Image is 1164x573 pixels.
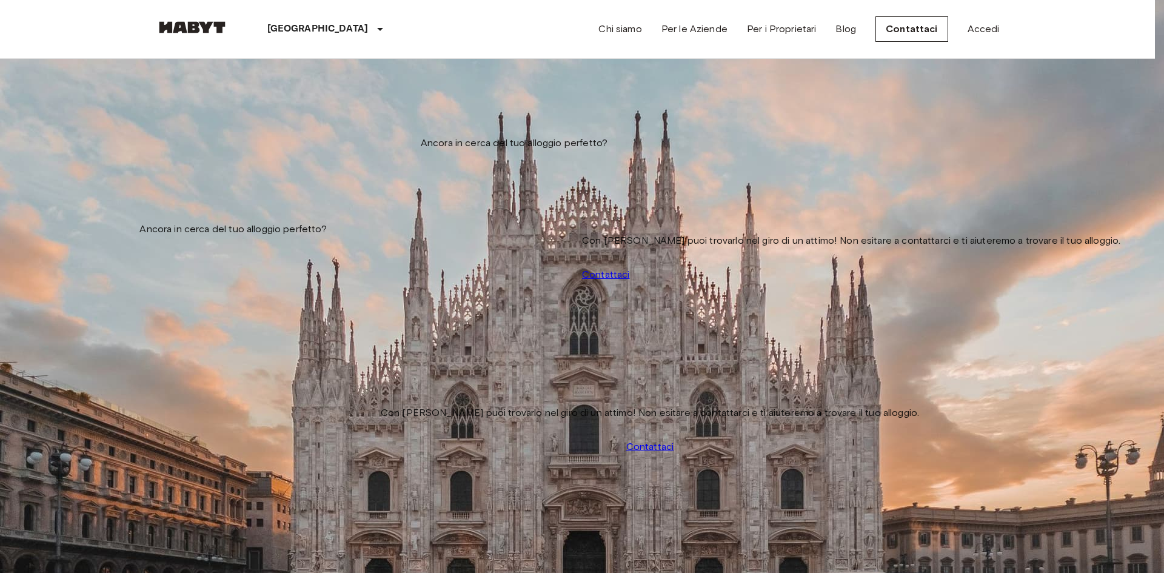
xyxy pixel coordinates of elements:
p: [GEOGRAPHIC_DATA] [267,22,369,36]
a: Contattaci [875,16,948,42]
span: Con [PERSON_NAME] puoi trovarlo nel giro di un attimo! Non esitare a contattarci e ti aiuteremo a... [381,406,919,420]
a: Contattaci [626,440,674,454]
a: Blog [835,22,856,36]
span: Ancora in cerca del tuo alloggio perfetto? [421,136,607,150]
a: Per i Proprietari [747,22,817,36]
a: Per le Aziende [661,22,727,36]
img: Habyt [156,21,229,33]
a: Accedi [968,22,1000,36]
a: Chi siamo [598,22,641,36]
